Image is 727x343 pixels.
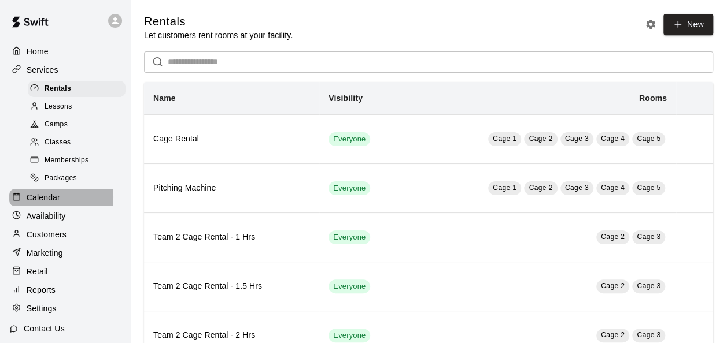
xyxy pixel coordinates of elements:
[27,266,48,277] p: Retail
[144,14,293,29] h5: Rentals
[28,170,130,188] a: Packages
[45,137,71,148] span: Classes
[9,43,121,60] a: Home
[329,279,370,293] div: This service is visible to all of your customers
[642,16,659,33] button: Rental settings
[565,184,589,192] span: Cage 3
[601,282,625,290] span: Cage 2
[601,331,625,339] span: Cage 2
[637,331,660,339] span: Cage 3
[329,330,370,341] span: Everyone
[45,83,71,95] span: Rentals
[28,170,126,187] div: Packages
[28,152,126,169] div: Memberships
[28,152,130,170] a: Memberships
[601,184,625,192] span: Cage 4
[565,135,589,143] span: Cage 3
[493,184,516,192] span: Cage 1
[45,101,72,113] span: Lessons
[9,226,121,243] a: Customers
[529,135,552,143] span: Cage 2
[9,300,121,317] a: Settings
[9,207,121,225] a: Availability
[28,80,130,98] a: Rentals
[329,132,370,146] div: This service is visible to all of your customers
[24,323,65,334] p: Contact Us
[27,303,57,314] p: Settings
[45,119,68,131] span: Camps
[637,233,660,241] span: Cage 3
[637,282,660,290] span: Cage 3
[144,29,293,41] p: Let customers rent rooms at your facility.
[27,192,60,203] p: Calendar
[9,263,121,280] a: Retail
[601,135,625,143] span: Cage 4
[28,116,130,134] a: Camps
[637,135,660,143] span: Cage 5
[329,134,370,145] span: Everyone
[45,173,77,184] span: Packages
[28,134,130,152] a: Classes
[153,329,310,342] h6: Team 2 Cage Rental - 2 Hrs
[28,98,130,115] a: Lessons
[601,233,625,241] span: Cage 2
[637,184,660,192] span: Cage 5
[663,14,713,35] a: New
[9,244,121,262] a: Marketing
[28,99,126,115] div: Lessons
[9,189,121,206] a: Calendar
[27,247,63,259] p: Marketing
[45,155,88,166] span: Memberships
[27,46,49,57] p: Home
[153,94,176,103] b: Name
[329,281,370,292] span: Everyone
[28,81,126,97] div: Rentals
[9,61,121,79] a: Services
[639,94,667,103] b: Rooms
[28,135,126,151] div: Classes
[493,135,516,143] span: Cage 1
[153,182,310,195] h6: Pitching Machine
[153,133,310,146] h6: Cage Rental
[529,184,552,192] span: Cage 2
[9,281,121,299] a: Reports
[153,231,310,244] h6: Team 2 Cage Rental - 1 Hrs
[27,210,66,222] p: Availability
[329,230,370,244] div: This service is visible to all of your customers
[153,280,310,293] h6: Team 2 Cage Rental - 1.5 Hrs
[329,329,370,342] div: This service is visible to all of your customers
[329,183,370,194] span: Everyone
[329,94,363,103] b: Visibility
[329,181,370,195] div: This service is visible to all of your customers
[27,229,67,240] p: Customers
[329,232,370,243] span: Everyone
[27,284,56,296] p: Reports
[28,117,126,133] div: Camps
[27,64,58,76] p: Services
